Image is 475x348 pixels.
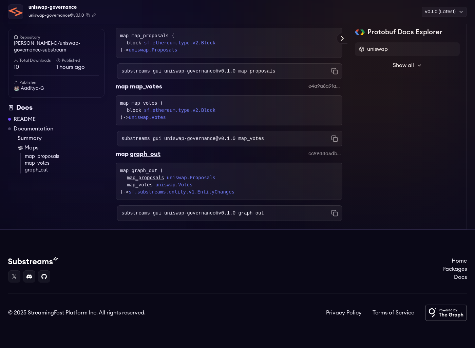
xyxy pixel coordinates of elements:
[18,134,104,142] a: Summary
[8,309,146,317] div: © 2025 StreamingFast Platform Inc. All rights reserved.
[127,39,338,46] div: block
[18,145,23,150] img: Map icon
[422,7,467,17] div: v0.1.0 (Latest)
[92,13,96,17] button: Copy .spkg link to clipboard
[14,125,53,133] a: Documentation
[8,257,58,265] img: Substream's logo
[14,115,36,123] a: README
[21,85,44,92] span: Aaditya-G
[393,61,414,69] span: Show all
[367,27,442,37] h2: Protobuf Docs Explorer
[144,39,215,46] a: sf.ethereum.type.v2.Block
[127,181,153,188] a: map_votes
[367,45,388,53] span: uniswap
[28,12,84,18] span: uniswap-governance@v0.1.0
[442,257,467,265] a: Home
[14,85,99,92] a: Aaditya-G
[86,13,90,17] button: Copy package name and version
[56,63,99,71] span: 1 hours ago
[155,181,193,188] a: uniswap.Votes
[121,135,264,142] code: substreams gui uniswap-governance@v0.1.0 map_votes
[116,149,129,159] div: map
[123,47,177,53] span: ->
[14,35,99,40] h6: Repository
[14,86,19,91] img: User Avatar
[442,265,467,273] a: Packages
[144,107,215,114] a: sf.ethereum.type.v2.Block
[25,160,104,167] a: map_votes
[127,174,164,181] a: map_proposals
[308,83,342,90] div: e4a9a8a9fa4e5f4589e9749c70d7fb0af17e7614
[129,189,234,195] a: sf.substreams.entity.v1.EntityChanges
[18,144,104,152] a: Maps
[127,107,338,114] div: block
[14,40,99,54] a: [PERSON_NAME]-G/uniswap-governance-substream
[167,174,215,181] a: uniswap.Proposals
[121,68,275,75] code: substreams gui uniswap-governance@v0.1.0 map_proposals
[123,189,234,195] span: ->
[331,135,338,142] button: Copy command to clipboard
[8,5,23,19] img: Package Logo
[25,153,104,160] a: map_proposals
[120,167,338,196] div: map graph_out ( )
[130,149,160,159] div: graph_out
[120,100,338,121] div: map map_votes ( )
[130,82,162,91] div: map_votes
[308,150,342,157] div: cc9944a5db4f052972622197e8ff0ed01b986ec2
[355,29,365,35] img: Protobuf
[373,309,414,317] a: Terms of Service
[425,305,467,321] img: Powered by The Graph
[355,59,460,72] button: Show all
[56,58,99,63] h6: Published
[8,103,104,112] div: Docs
[14,58,56,63] h6: Total Downloads
[14,63,56,71] span: 10
[120,32,338,54] div: map map_proposals ( )
[331,210,338,217] button: Copy command to clipboard
[129,115,166,120] a: uniswap.Votes
[121,210,264,217] code: substreams gui uniswap-governance@v0.1.0 graph_out
[129,47,177,53] a: uniswap.Proposals
[331,68,338,75] button: Copy command to clipboard
[28,3,96,12] div: uniswap-governance
[14,80,99,85] h6: Publisher
[116,82,129,91] div: map
[123,115,166,120] span: ->
[14,35,18,39] img: github
[326,309,362,317] a: Privacy Policy
[442,273,467,281] a: Docs
[25,167,104,173] a: graph_out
